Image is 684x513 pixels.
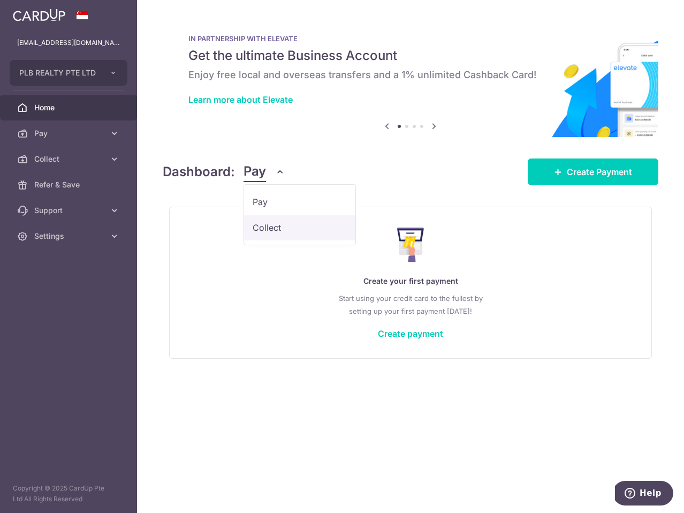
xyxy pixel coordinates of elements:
[34,179,105,190] span: Refer & Save
[10,60,127,86] button: PLB REALTY PTE LTD
[244,162,285,182] button: Pay
[34,154,105,164] span: Collect
[34,128,105,139] span: Pay
[163,162,235,182] h4: Dashboard:
[378,328,443,339] a: Create payment
[397,228,424,262] img: Make Payment
[188,34,633,43] p: IN PARTNERSHIP WITH ELEVATE
[253,195,347,208] span: Pay
[17,37,120,48] p: [EMAIL_ADDRESS][DOMAIN_NAME]
[34,205,105,216] span: Support
[244,184,356,245] ul: Pay
[191,275,630,288] p: Create your first payment
[188,94,293,105] a: Learn more about Elevate
[34,102,105,113] span: Home
[188,47,633,64] h5: Get the ultimate Business Account
[13,9,65,21] img: CardUp
[163,17,658,137] img: Renovation banner
[615,481,673,508] iframe: Opens a widget where you can find more information
[34,231,105,242] span: Settings
[567,165,632,178] span: Create Payment
[191,292,630,318] p: Start using your credit card to the fullest by setting up your first payment [DATE]!
[19,67,98,78] span: PLB REALTY PTE LTD
[244,215,355,240] a: Collect
[244,162,266,182] span: Pay
[244,189,355,215] a: Pay
[528,159,658,185] a: Create Payment
[188,69,633,81] h6: Enjoy free local and overseas transfers and a 1% unlimited Cashback Card!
